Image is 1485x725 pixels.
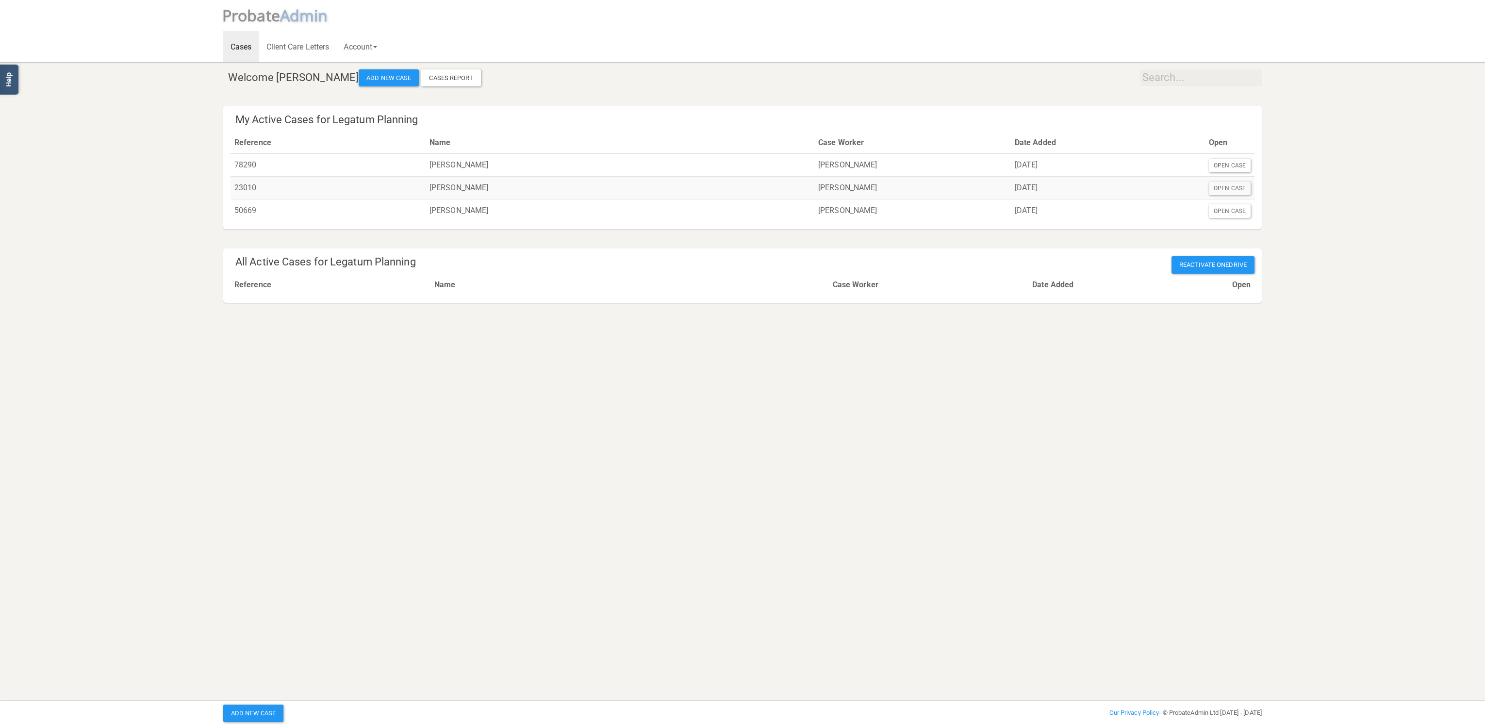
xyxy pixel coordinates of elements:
[430,274,829,296] th: Name
[235,256,1254,268] h4: All Active Cases for Legatum Planning
[814,132,1011,154] th: Case Worker
[829,274,1028,296] th: Case Worker
[814,199,1011,221] td: [PERSON_NAME]
[228,69,1262,87] h4: Welcome [PERSON_NAME]
[814,154,1011,177] td: [PERSON_NAME]
[1011,132,1205,154] th: Date Added
[235,114,1254,126] h4: My Active Cases for Legatum Planning
[421,69,480,87] a: Cases Report
[223,31,259,62] a: Cases
[1209,159,1251,172] div: Open Case
[426,199,814,221] td: [PERSON_NAME]
[280,5,328,26] span: A
[222,5,280,26] span: P
[1011,176,1205,199] td: [DATE]
[426,154,814,177] td: [PERSON_NAME]
[1205,132,1254,154] th: Open
[1171,256,1254,274] span: Reactivate OneDrive
[1028,274,1228,296] th: Date Added
[426,176,814,199] td: [PERSON_NAME]
[336,31,384,62] a: Account
[1011,154,1205,177] td: [DATE]
[359,69,419,87] button: Add New Case
[231,274,430,296] th: Reference
[231,199,426,221] td: 50669
[426,132,814,154] th: Name
[231,154,426,177] td: 78290
[1209,181,1251,195] div: Open Case
[231,176,426,199] td: 23010
[1209,204,1251,218] div: Open Case
[1140,69,1262,85] input: Search...
[1011,199,1205,221] td: [DATE]
[814,176,1011,199] td: [PERSON_NAME]
[1228,274,1254,296] th: Open
[1109,709,1159,716] a: Our Privacy Policy
[918,707,1269,719] div: - © ProbateAdmin Ltd [DATE] - [DATE]
[259,31,337,62] a: Client Care Letters
[231,5,280,26] span: robate
[231,132,426,154] th: Reference
[290,5,328,26] span: dmin
[223,705,283,722] button: Add New Case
